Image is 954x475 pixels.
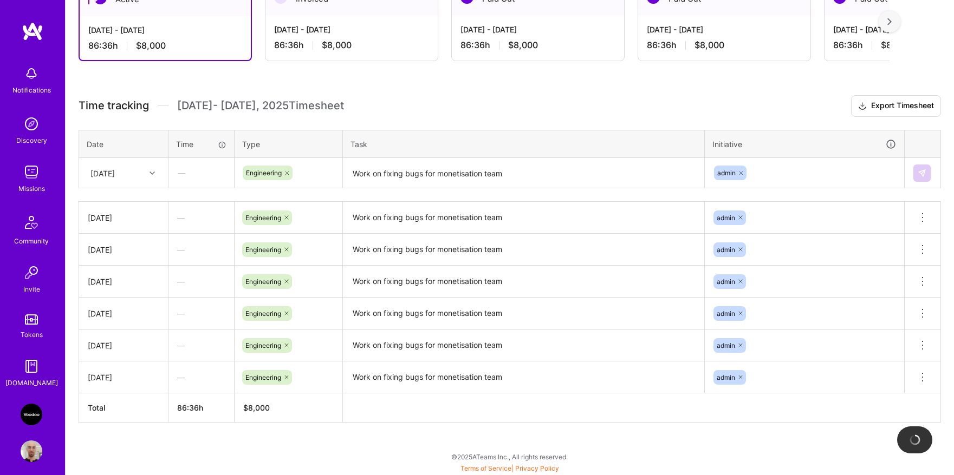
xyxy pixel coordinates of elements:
div: Tokens [21,329,43,340]
span: $8,000 [322,39,352,51]
th: 86:36h [168,393,235,423]
div: [DATE] [90,167,115,179]
textarea: Work on fixing bugs for monetisation team [344,203,703,233]
th: Date [79,130,168,158]
div: 86:36 h [647,39,802,51]
div: — [168,331,234,360]
th: Task [343,130,705,158]
div: Invite [23,283,40,295]
span: admin [717,373,735,381]
span: $8,000 [508,39,538,51]
div: [DATE] - [DATE] [274,24,429,35]
img: bell [21,63,42,84]
th: $8,000 [235,393,343,423]
i: icon Chevron [150,170,155,176]
div: [DATE] - [DATE] [460,24,615,35]
button: Export Timesheet [851,95,941,117]
span: $8,000 [695,39,724,51]
span: Engineering [245,246,281,254]
img: Invite [21,262,42,283]
a: User Avatar [18,440,45,462]
div: 86:36 h [88,40,242,51]
div: null [913,164,932,182]
div: Discovery [16,135,47,146]
div: [DATE] - [DATE] [88,24,242,36]
div: — [168,235,234,264]
img: logo [22,22,43,41]
textarea: Work on fixing bugs for monetisation team [344,159,703,188]
span: admin [717,278,735,286]
div: 86:36 h [460,39,615,51]
img: guide book [21,355,42,377]
textarea: Work on fixing bugs for monetisation team [344,331,703,360]
span: Time tracking [79,99,149,113]
div: Initiative [712,138,897,150]
span: Engineering [246,169,282,177]
div: — [168,267,234,296]
img: teamwork [21,161,42,183]
div: [DATE] - [DATE] [647,24,802,35]
div: — [169,159,233,187]
span: Engineering [245,278,281,286]
span: admin [717,169,736,177]
span: Engineering [245,373,281,381]
textarea: Work on fixing bugs for monetisation team [344,235,703,265]
textarea: Work on fixing bugs for monetisation team [344,299,703,328]
div: — [168,299,234,328]
div: — [168,203,234,232]
span: admin [717,309,735,318]
div: [DATE] [88,212,159,223]
span: [DATE] - [DATE] , 2025 Timesheet [177,99,344,113]
img: right [887,18,892,25]
div: [DATE] [88,308,159,319]
div: [DATE] [88,372,159,383]
i: icon Download [858,101,867,112]
textarea: Work on fixing bugs for monetisation team [344,267,703,296]
img: Submit [918,169,926,177]
span: admin [717,341,735,349]
div: [DATE] [88,244,159,255]
a: VooDoo (BeReal): Engineering Execution Squad [18,404,45,425]
div: [DATE] [88,276,159,287]
div: — [168,363,234,392]
img: User Avatar [21,440,42,462]
img: tokens [25,314,38,325]
img: VooDoo (BeReal): Engineering Execution Squad [21,404,42,425]
div: Time [176,138,226,150]
img: loading [909,434,921,446]
span: Engineering [245,214,281,222]
span: | [460,464,559,472]
div: Missions [18,183,45,194]
span: Engineering [245,309,281,318]
div: 86:36 h [274,39,429,51]
span: admin [717,246,735,254]
span: admin [717,214,735,222]
span: $8,000 [136,40,166,51]
a: Privacy Policy [515,464,559,472]
th: Total [79,393,168,423]
div: Notifications [12,84,51,96]
div: [DATE] [88,340,159,351]
textarea: Work on fixing bugs for monetisation team [344,362,703,392]
div: Community [14,235,49,247]
img: discovery [21,113,42,135]
div: © 2025 ATeams Inc., All rights reserved. [65,443,954,470]
img: Community [18,209,44,235]
span: $8,000 [881,39,911,51]
a: Terms of Service [460,464,511,472]
div: [DOMAIN_NAME] [5,377,58,388]
th: Type [235,130,343,158]
span: Engineering [245,341,281,349]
